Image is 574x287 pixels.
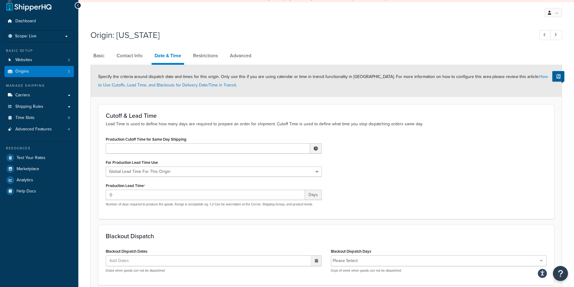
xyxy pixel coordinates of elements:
[5,55,74,66] li: Websites
[17,167,39,172] span: Marketplace
[15,19,36,24] span: Dashboard
[106,160,158,165] label: For Production Lead Time Use
[106,183,145,188] label: Production Lead Time
[305,190,322,200] span: Days
[553,266,568,281] button: Open Resource Center
[15,34,36,39] span: Scope: Live
[106,137,187,142] label: Production Cutoff Time for Same Day Shipping
[106,112,547,119] h3: Cutoff & Lead Time
[5,16,74,27] a: Dashboard
[5,66,74,77] li: Origins
[5,112,74,123] li: Time Slots
[190,48,221,63] a: Restrictions
[5,164,74,174] a: Marketplace
[5,152,74,163] a: Test Your Rates
[5,90,74,101] a: Carriers
[15,104,43,109] span: Shipping Rules
[90,29,528,41] h1: Origin: [US_STATE]
[152,48,184,65] a: Date & Time
[68,69,70,74] span: 3
[5,66,74,77] a: Origins3
[552,71,564,82] button: Show Help Docs
[106,202,322,207] p: Number of days required to produce the goods. Range is acceptable eg. 1-2 Can be overridden at th...
[5,175,74,186] a: Analytics
[15,115,35,120] span: Time Slots
[5,48,74,53] div: Basic Setup
[5,186,74,197] a: Help Docs
[5,146,74,151] div: Resources
[106,233,547,239] h3: Blackout Dispatch
[90,48,108,63] a: Basic
[331,268,547,273] p: Days of week when goods can not be dispatched
[15,127,52,132] span: Advanced Features
[333,257,358,265] li: Please Select
[15,93,30,98] span: Carriers
[106,249,147,254] label: Blackout Dispatch Dates
[5,55,74,66] a: Websites2
[5,112,74,123] a: Time Slots0
[68,58,70,63] span: 2
[5,101,74,112] a: Shipping Rules
[68,127,70,132] span: 4
[539,30,551,40] a: Previous Record
[114,48,146,63] a: Contact Info
[17,155,45,161] span: Test Your Rates
[227,48,254,63] a: Advanced
[5,124,74,135] li: Advanced Features
[106,268,322,273] p: Dates when goods can not be dispatched
[108,256,136,266] span: Add Dates
[5,124,74,135] a: Advanced Features4
[15,58,32,63] span: Websites
[98,73,548,88] span: Specify the criteria around dispatch date and times for this origin. Only use this if you are usi...
[550,30,562,40] a: Next Record
[17,178,33,183] span: Analytics
[5,83,74,88] div: Manage Shipping
[106,121,547,127] p: Lead Time is used to define how many days are required to prepare an order for shipment. Cutoff T...
[331,249,371,254] label: Blackout Dispatch Days
[17,189,36,194] span: Help Docs
[68,115,70,120] span: 0
[15,69,29,74] span: Origins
